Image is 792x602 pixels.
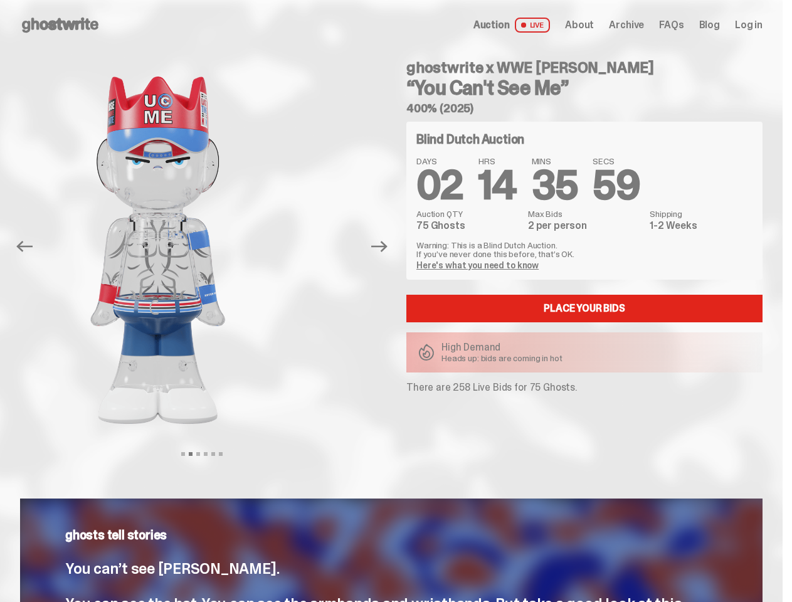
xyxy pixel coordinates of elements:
button: View slide 3 [196,452,200,456]
dd: 2 per person [528,221,642,231]
button: View slide 6 [219,452,223,456]
dd: 1-2 Weeks [650,221,752,231]
dt: Max Bids [528,209,642,218]
a: Log in [735,20,763,30]
p: Heads up: bids are coming in hot [441,354,562,362]
img: John_Cena_Hero_3.png [362,50,682,450]
a: Auction LIVE [473,18,550,33]
button: View slide 1 [181,452,185,456]
p: ghosts tell stories [65,529,717,541]
a: About [565,20,594,30]
a: Place your Bids [406,295,763,322]
p: Warning: This is a Blind Dutch Auction. If you’ve never done this before, that’s OK. [416,241,752,258]
span: You can’t see [PERSON_NAME]. [65,559,279,578]
p: High Demand [441,342,562,352]
a: Here's what you need to know [416,260,539,271]
span: 02 [416,159,463,211]
span: LIVE [515,18,551,33]
span: 35 [532,159,578,211]
span: 14 [478,159,517,211]
button: View slide 5 [211,452,215,456]
span: HRS [478,157,517,166]
h3: “You Can't See Me” [406,78,763,98]
a: FAQs [659,20,684,30]
a: Blog [699,20,720,30]
button: View slide 4 [204,452,208,456]
h4: ghostwrite x WWE [PERSON_NAME] [406,60,763,75]
dt: Shipping [650,209,752,218]
button: Previous [11,233,38,260]
dt: Auction QTY [416,209,520,218]
a: Archive [609,20,644,30]
button: Next [366,233,393,260]
span: MINS [532,157,578,166]
h5: 400% (2025) [406,103,763,114]
span: SECS [593,157,640,166]
span: Auction [473,20,510,30]
h4: Blind Dutch Auction [416,133,524,145]
dd: 75 Ghosts [416,221,520,231]
span: DAYS [416,157,463,166]
span: 59 [593,159,640,211]
p: There are 258 Live Bids for 75 Ghosts. [406,383,763,393]
button: View slide 2 [189,452,193,456]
